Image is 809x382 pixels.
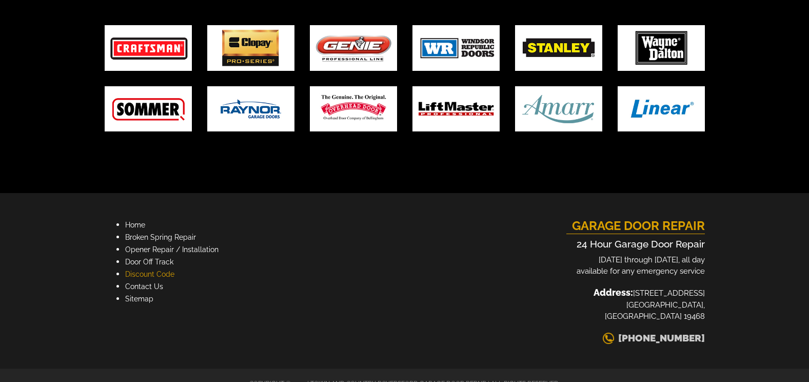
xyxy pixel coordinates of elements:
a: Discount Code [125,270,174,278]
img: brand4.jpg [412,25,500,70]
a: Contact Us [125,282,163,291]
img: brand12.jpg [618,86,705,131]
img: brand2.jpg [207,25,294,70]
img: brand9.jpg [310,86,397,131]
p: [STREET_ADDRESS] [GEOGRAPHIC_DATA], [GEOGRAPHIC_DATA] 19468 [566,285,705,322]
img: brand1.jpg [105,25,192,70]
a: Broken Spring Repair [125,233,196,241]
strong: Address: [594,287,633,298]
p: [DATE] through [DATE], all day available for any emergency service [566,254,705,277]
img: brand3.jpg [310,25,397,70]
img: brand6.jpg [618,25,705,70]
a: Home [125,221,145,229]
a: Sitemap [125,295,153,303]
img: brand8.jpg [207,86,294,131]
a: Door Off Track [125,258,173,266]
a: Opener Repair / Installation [125,245,219,254]
h5: 24 Hour Garage Door Repair [566,238,705,250]
img: brand5.jpg [515,25,602,70]
img: brand7.jpg [105,86,192,131]
h4: Garage door repair [566,219,705,234]
a: [PHONE_NUMBER] [603,332,705,343]
img: brand11.jpg [515,86,602,131]
img: brand10.jpg [412,86,500,131]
